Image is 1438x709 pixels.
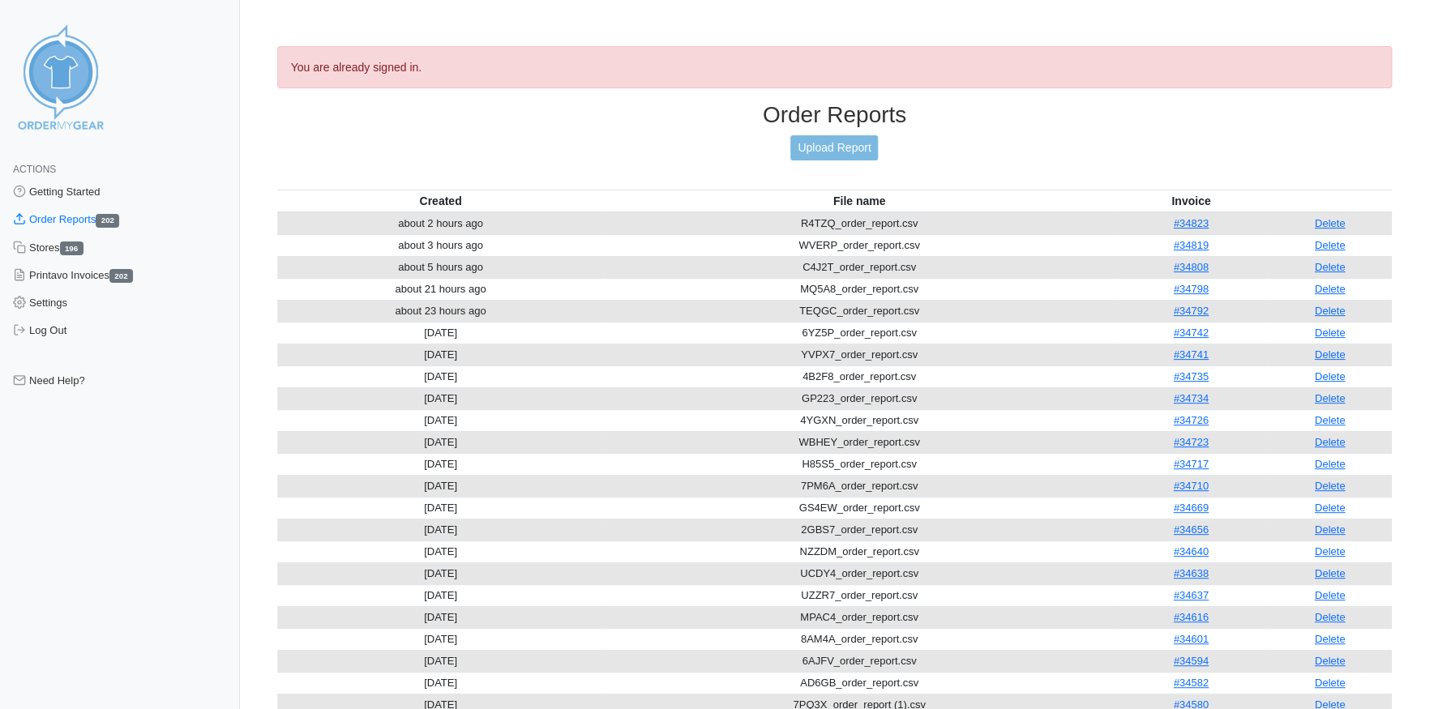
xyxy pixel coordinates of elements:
[1315,480,1346,492] a: Delete
[1173,348,1208,361] a: #34741
[1173,305,1208,317] a: #34792
[1315,217,1346,229] a: Delete
[1315,567,1346,579] a: Delete
[1173,502,1208,514] a: #34669
[1315,589,1346,601] a: Delete
[277,46,1392,88] div: You are already signed in.
[1315,633,1346,645] a: Delete
[1173,480,1208,492] a: #34710
[1115,190,1268,212] th: Invoice
[13,164,56,175] span: Actions
[604,387,1114,409] td: GP223_order_report.csv
[277,365,605,387] td: [DATE]
[1315,327,1346,339] a: Delete
[1173,545,1208,557] a: #34640
[277,519,605,540] td: [DATE]
[1315,392,1346,404] a: Delete
[277,387,605,409] td: [DATE]
[96,214,119,228] span: 202
[1315,677,1346,689] a: Delete
[1173,392,1208,404] a: #34734
[604,453,1114,475] td: H85S5_order_report.csv
[604,475,1114,497] td: 7PM6A_order_report.csv
[604,540,1114,562] td: NZZDM_order_report.csv
[1173,633,1208,645] a: #34601
[1315,502,1346,514] a: Delete
[1173,655,1208,667] a: #34594
[1173,458,1208,470] a: #34717
[1173,370,1208,382] a: #34735
[604,562,1114,584] td: UCDY4_order_report.csv
[1315,414,1346,426] a: Delete
[277,409,605,431] td: [DATE]
[277,431,605,453] td: [DATE]
[790,135,878,160] a: Upload Report
[1173,217,1208,229] a: #34823
[60,241,83,255] span: 196
[604,497,1114,519] td: GS4EW_order_report.csv
[1173,436,1208,448] a: #34723
[1173,589,1208,601] a: #34637
[604,606,1114,628] td: MPAC4_order_report.csv
[277,650,605,672] td: [DATE]
[277,101,1392,129] h3: Order Reports
[1315,545,1346,557] a: Delete
[604,672,1114,694] td: AD6GB_order_report.csv
[604,365,1114,387] td: 4B2F8_order_report.csv
[1315,348,1346,361] a: Delete
[277,475,605,497] td: [DATE]
[277,606,605,628] td: [DATE]
[277,256,605,278] td: about 5 hours ago
[277,212,605,235] td: about 2 hours ago
[277,453,605,475] td: [DATE]
[1173,239,1208,251] a: #34819
[604,519,1114,540] td: 2GBS7_order_report.csv
[604,431,1114,453] td: WBHEY_order_report.csv
[277,584,605,606] td: [DATE]
[277,497,605,519] td: [DATE]
[604,234,1114,256] td: WVERP_order_report.csv
[1173,327,1208,339] a: #34742
[1315,239,1346,251] a: Delete
[277,300,605,322] td: about 23 hours ago
[604,344,1114,365] td: YVPX7_order_report.csv
[1315,523,1346,536] a: Delete
[604,409,1114,431] td: 4YGXN_order_report.csv
[1315,305,1346,317] a: Delete
[277,234,605,256] td: about 3 hours ago
[277,278,605,300] td: about 21 hours ago
[1173,414,1208,426] a: #34726
[1315,283,1346,295] a: Delete
[604,650,1114,672] td: 6AJFV_order_report.csv
[109,269,133,283] span: 202
[1173,677,1208,689] a: #34582
[1173,611,1208,623] a: #34616
[1173,523,1208,536] a: #34656
[604,256,1114,278] td: C4J2T_order_report.csv
[1315,458,1346,470] a: Delete
[604,212,1114,235] td: R4TZQ_order_report.csv
[277,562,605,584] td: [DATE]
[277,672,605,694] td: [DATE]
[1315,370,1346,382] a: Delete
[1173,567,1208,579] a: #34638
[1173,261,1208,273] a: #34808
[1315,655,1346,667] a: Delete
[1173,283,1208,295] a: #34798
[277,322,605,344] td: [DATE]
[277,190,605,212] th: Created
[604,628,1114,650] td: 8AM4A_order_report.csv
[277,628,605,650] td: [DATE]
[604,584,1114,606] td: UZZR7_order_report.csv
[604,300,1114,322] td: TEQGC_order_report.csv
[1315,436,1346,448] a: Delete
[604,190,1114,212] th: File name
[1315,611,1346,623] a: Delete
[604,278,1114,300] td: MQ5A8_order_report.csv
[604,322,1114,344] td: 6YZ5P_order_report.csv
[1315,261,1346,273] a: Delete
[277,540,605,562] td: [DATE]
[277,344,605,365] td: [DATE]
